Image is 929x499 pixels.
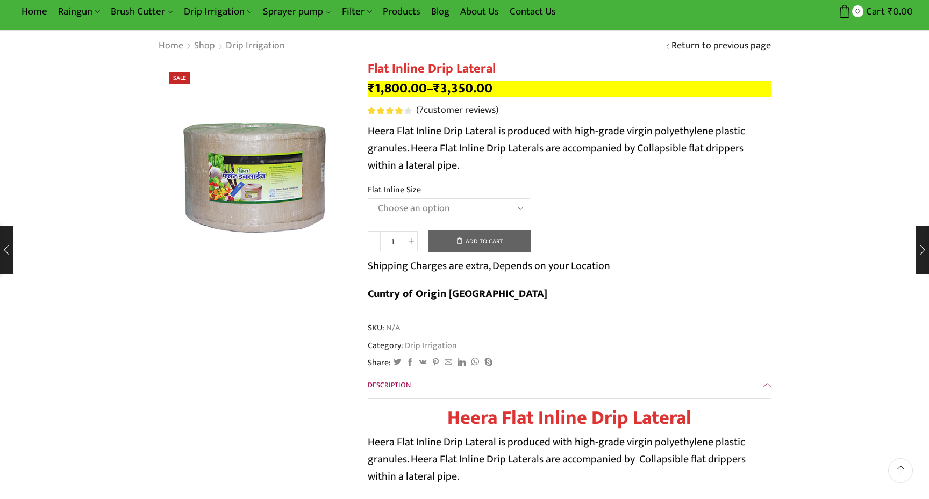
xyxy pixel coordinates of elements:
p: – [368,81,771,97]
bdi: 3,350.00 [433,77,492,99]
a: Description [368,372,771,398]
span: Rated out of 5 based on customer ratings [368,107,403,114]
span: N/A [384,322,400,334]
h1: Flat Inline Drip Lateral [368,61,771,77]
p: Shipping Charges are extra, Depends on your Location [368,257,610,274]
a: Shop [194,39,216,53]
nav: Breadcrumb [158,39,285,53]
span: ₹ [433,77,440,99]
bdi: 0.00 [888,3,913,20]
input: Product quantity [381,231,405,251]
a: (7customer reviews) [416,104,498,118]
span: Description [368,379,411,391]
span: ₹ [888,3,893,20]
span: 7 [368,107,413,114]
span: Category: [368,339,457,352]
span: SKU: [368,322,771,334]
p: Heera Flat Inline Drip Lateral is produced with high-grade virgin polyethylene plastic granules. ... [368,433,771,485]
a: 0 Cart ₹0.00 [777,2,913,21]
b: Cuntry of Origin [GEOGRAPHIC_DATA] [368,285,547,303]
span: Sale [169,72,190,84]
a: Home [158,39,184,53]
span: Cart [863,4,885,19]
p: Heera Flat Inline Drip Lateral is produced with high-grade virgin polyethylene plastic granules. ... [368,122,771,174]
span: 7 [419,102,424,118]
bdi: 1,800.00 [368,77,427,99]
span: 0 [852,5,863,17]
a: Return to previous page [671,39,771,53]
strong: Heera Flat Inline Drip Lateral [447,402,691,434]
div: Rated 4.00 out of 5 [368,107,411,114]
span: Share: [368,357,391,369]
a: Drip Irrigation [403,338,457,352]
button: Add to cart [428,230,531,252]
span: ₹ [368,77,375,99]
label: Flat Inline Size [368,184,421,196]
a: Drip Irrigation [225,39,285,53]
